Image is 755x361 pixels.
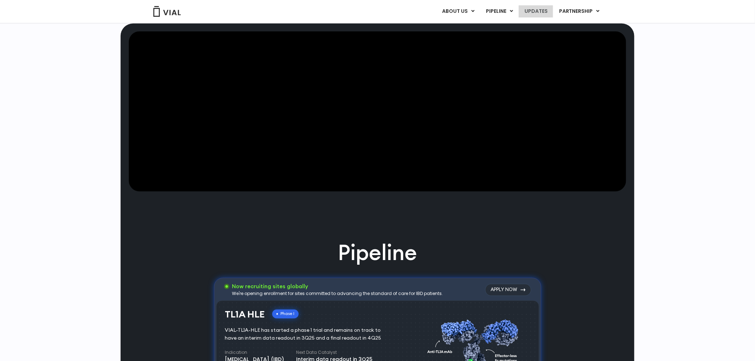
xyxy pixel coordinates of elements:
a: Apply Now [485,284,531,296]
div: VIAL-TL1A-HLE has started a phase 1 trial and remains on track to have an interim data readout in... [225,327,392,342]
h3: Now recruiting sites globally [232,283,443,291]
h4: Indication [225,350,284,356]
h3: TL1A HLE [225,310,265,320]
a: ABOUT USMenu Toggle [436,5,480,17]
a: PIPELINEMenu Toggle [480,5,518,17]
a: UPDATES [519,5,553,17]
div: Phase I [272,310,299,319]
div: We're opening enrollment for sites committed to advancing the standard of care for IBD patients. [232,291,443,297]
h2: Pipeline [338,238,417,267]
a: PARTNERSHIPMenu Toggle [553,5,605,17]
img: Vial Logo [153,6,181,17]
h4: Next Data Catalyst [297,350,373,356]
